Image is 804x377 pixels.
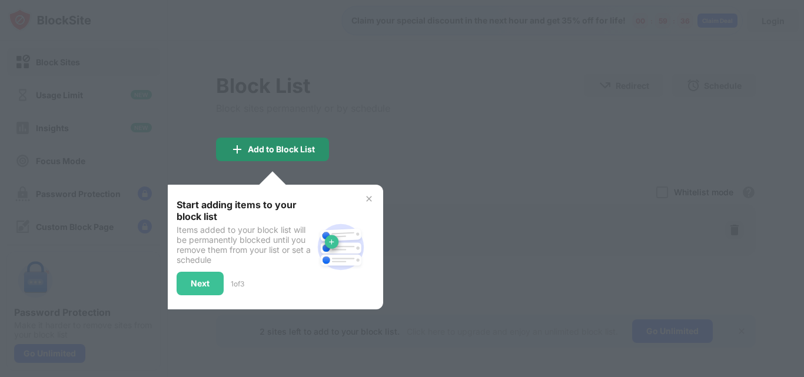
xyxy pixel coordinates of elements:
[313,219,369,275] img: block-site.svg
[191,279,210,288] div: Next
[177,225,313,265] div: Items added to your block list will be permanently blocked until you remove them from your list o...
[364,194,374,203] img: x-button.svg
[231,279,244,288] div: 1 of 3
[248,145,315,154] div: Add to Block List
[177,199,313,222] div: Start adding items to your block list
